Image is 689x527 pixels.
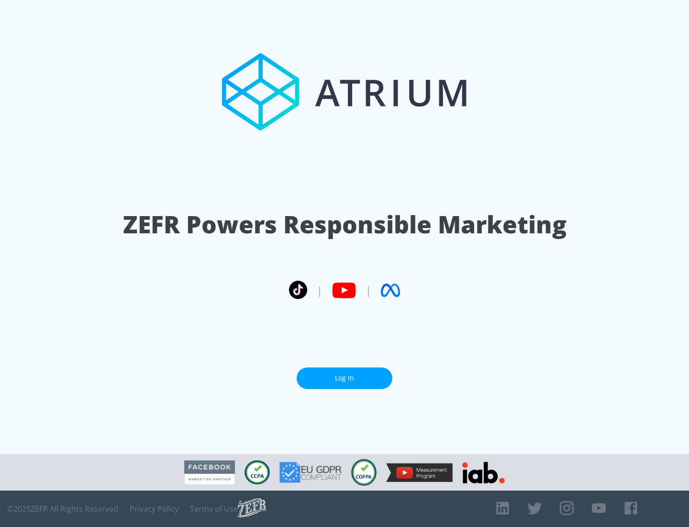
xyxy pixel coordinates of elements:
a: Log In [297,367,392,389]
span: | [317,283,322,298]
span: | [366,283,371,298]
img: YouTube Measurement Program [386,463,453,482]
a: Terms of Use [190,504,238,514]
img: GDPR Compliant [279,462,342,483]
img: COPPA Compliant [351,459,377,486]
img: Facebook Marketing Partner [184,460,235,485]
img: CCPA Compliant [244,460,270,484]
h1: ZEFR Powers Responsible Marketing [123,208,567,241]
span: © 2025 ZEFR All Rights Reserved [7,504,118,514]
img: IAB [462,462,505,483]
a: Privacy Policy [130,504,178,514]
